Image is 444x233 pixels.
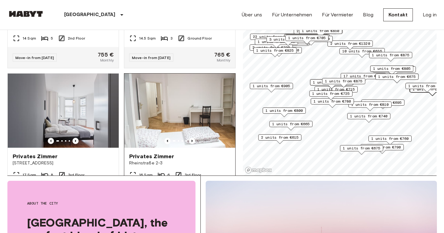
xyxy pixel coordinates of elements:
div: Map marker [361,100,405,109]
div: Map marker [269,121,313,130]
span: 1 units from €705 [288,35,326,41]
span: 1 units from €675 [378,74,416,79]
button: Previous image [72,138,79,144]
span: 1 units from €800 [265,108,303,113]
span: 1 units from €665 [272,121,310,127]
span: 1 units from €715 [317,87,355,92]
div: Map marker [370,66,413,75]
div: Map marker [266,36,310,46]
button: Previous image [164,138,171,144]
button: Previous image [48,138,54,144]
span: 2nd Floor [68,36,85,41]
span: 1 units from €835 [313,80,351,85]
span: 10 units from €635 [342,49,382,54]
img: Marketing picture of unit DE-01-090-05M [124,74,235,148]
span: 1 units from €905 [253,83,290,89]
div: Map marker [290,36,333,45]
span: 1 units from €675 [343,146,380,151]
span: 14.5 Sqm [139,36,156,41]
span: 16 units from €645 [287,34,327,40]
div: Map marker [299,28,343,37]
span: 1 units from €850 [302,28,339,34]
div: Map marker [253,47,297,57]
span: Rheinstraße 2-3 [129,160,230,166]
span: 2 units from €790 [253,45,290,50]
span: Privates Zimmer [13,153,57,160]
span: 2 units from €1320 [330,41,370,46]
span: 1 units from €875 [372,52,409,58]
div: Map marker [375,74,418,83]
span: 3 units from €625 [269,36,307,42]
div: Map marker [250,83,293,92]
span: 1 units from €1200 [259,47,299,53]
span: 1 units from €810 [351,102,389,107]
span: Monthly [217,57,230,63]
span: 1 units from €760 [371,136,409,142]
div: Map marker [341,73,386,83]
div: Map marker [294,28,337,37]
div: Map marker [285,35,328,44]
div: Map marker [339,48,385,58]
img: Habyt [7,11,44,17]
span: 1 units from €895 [257,39,295,44]
a: Marketing picture of unit DE-01-047-05HPrevious imagePrevious imagePrivates Zimmer[STREET_ADDRESS... [7,73,119,205]
p: [GEOGRAPHIC_DATA] [64,11,116,19]
a: Für Unternehmen [272,11,312,19]
div: Map marker [360,144,404,154]
span: 765 € [214,52,230,57]
span: 1 units from €875 [325,78,363,84]
div: Map marker [371,66,414,75]
div: Map marker [250,44,293,54]
span: 6 [167,172,170,178]
span: 1 units from €695 [364,100,402,105]
span: 8 [51,172,53,178]
span: 755 € [98,52,114,57]
span: 17 units from €720 [343,73,383,79]
img: Marketing picture of unit DE-01-047-05H [8,74,119,148]
span: 5 [51,36,53,41]
div: Map marker [284,34,330,44]
span: 2 units from €615 [261,135,299,140]
a: Über uns [242,11,262,19]
span: 3 [171,36,173,41]
a: Mapbox logo [245,167,272,174]
div: Map marker [250,34,295,43]
span: 14 Sqm [23,36,36,41]
div: Map marker [314,86,358,96]
span: [STREET_ADDRESS] [13,160,114,166]
div: Map marker [311,98,354,108]
div: Map marker [368,136,412,145]
div: Map marker [340,145,383,155]
div: Map marker [255,39,298,48]
a: Marketing picture of unit DE-01-090-05MPrevious imagePrevious imagePrivates ZimmerRheinstraße 2-3... [124,73,236,205]
span: 16 Sqm [139,172,153,178]
span: 1 units from €725 [312,91,350,96]
div: Map marker [373,66,416,76]
span: 1 units from €825 [256,48,294,53]
a: Für Vermieter [322,11,353,19]
span: Monthly [100,57,114,63]
span: 1 units from €780 [314,99,351,104]
div: Map marker [258,134,302,144]
span: 22 units from €655 [253,34,293,40]
div: Map marker [267,38,310,48]
span: 1 units from €790 [363,144,401,150]
div: Map marker [263,108,306,117]
span: Privates Zimmer [129,153,174,160]
span: Move-in from [DATE] [132,55,171,60]
a: Log in [423,11,437,19]
a: Blog [363,11,373,19]
span: About the city [27,201,176,206]
a: Kontakt [383,8,413,21]
div: Map marker [266,40,310,49]
div: Map marker [347,113,390,123]
span: 3rd Floor [68,172,84,178]
span: Move-in from [DATE] [15,55,54,60]
div: Map marker [322,78,365,88]
div: Map marker [369,52,412,61]
div: Map marker [327,40,373,50]
div: Map marker [257,47,302,57]
span: 17 Sqm [23,172,36,178]
button: Previous image [189,138,195,144]
div: Map marker [299,28,342,37]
